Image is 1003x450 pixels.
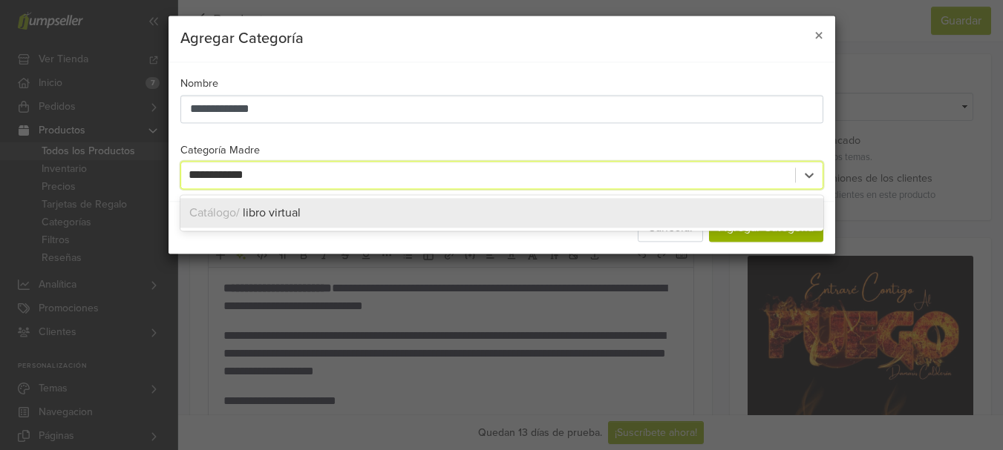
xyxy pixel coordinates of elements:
h5: Agregar Categoría [180,27,304,50]
label: Nombre [180,76,218,92]
button: Close [803,16,835,57]
label: Categoría Madre [180,142,260,159]
span: libro virtual [243,206,301,221]
span: Catálogo / [189,206,243,221]
span: × [814,25,823,47]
